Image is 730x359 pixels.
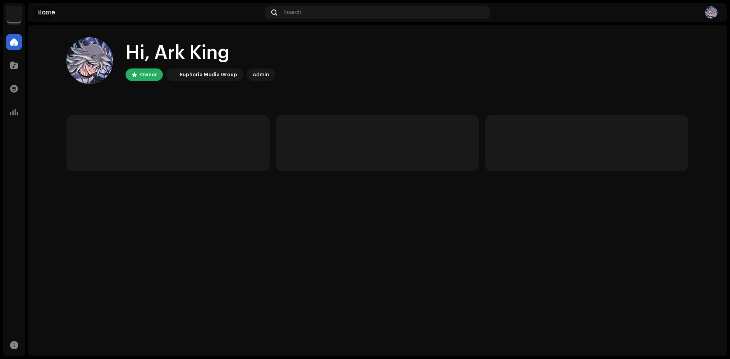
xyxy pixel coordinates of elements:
img: de0d2825-999c-4937-b35a-9adca56ee094 [6,6,22,22]
span: Search [283,9,301,16]
div: Owner [140,70,157,79]
div: Euphoria Media Group [180,70,237,79]
img: f0a38e09-da00-4f35-9a89-b1362e2cd17d [705,6,718,19]
div: Admin [253,70,269,79]
img: de0d2825-999c-4937-b35a-9adca56ee094 [168,70,177,79]
div: Hi, Ark King [126,40,275,65]
img: f0a38e09-da00-4f35-9a89-b1362e2cd17d [66,37,113,84]
div: Home [37,9,262,16]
